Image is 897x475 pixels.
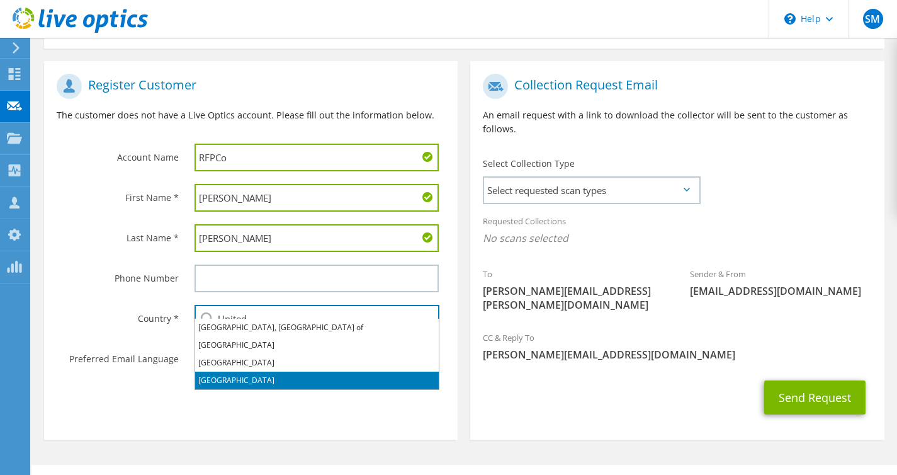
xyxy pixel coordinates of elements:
[470,261,677,318] div: To
[483,157,575,170] label: Select Collection Type
[677,261,884,304] div: Sender & From
[483,284,665,312] span: [PERSON_NAME][EMAIL_ADDRESS][PERSON_NAME][DOMAIN_NAME]
[195,372,439,389] li: [GEOGRAPHIC_DATA]
[195,336,439,354] li: [GEOGRAPHIC_DATA]
[57,224,179,244] label: Last Name *
[764,381,866,415] button: Send Request
[483,74,865,99] h1: Collection Request Email
[690,284,872,298] span: [EMAIL_ADDRESS][DOMAIN_NAME]
[470,324,884,368] div: CC & Reply To
[483,231,871,245] span: No scans selected
[57,144,179,164] label: Account Name
[195,354,439,372] li: [GEOGRAPHIC_DATA]
[57,184,179,204] label: First Name *
[57,265,179,285] label: Phone Number
[57,108,445,122] p: The customer does not have a Live Optics account. Please fill out the information below.
[57,345,179,365] label: Preferred Email Language
[57,305,179,325] label: Country *
[57,74,439,99] h1: Register Customer
[470,208,884,255] div: Requested Collections
[483,348,871,362] span: [PERSON_NAME][EMAIL_ADDRESS][DOMAIN_NAME]
[195,319,439,336] li: [GEOGRAPHIC_DATA], [GEOGRAPHIC_DATA] of
[863,9,883,29] span: SM
[784,13,796,25] svg: \n
[484,178,698,203] span: Select requested scan types
[483,108,871,136] p: An email request with a link to download the collector will be sent to the customer as follows.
